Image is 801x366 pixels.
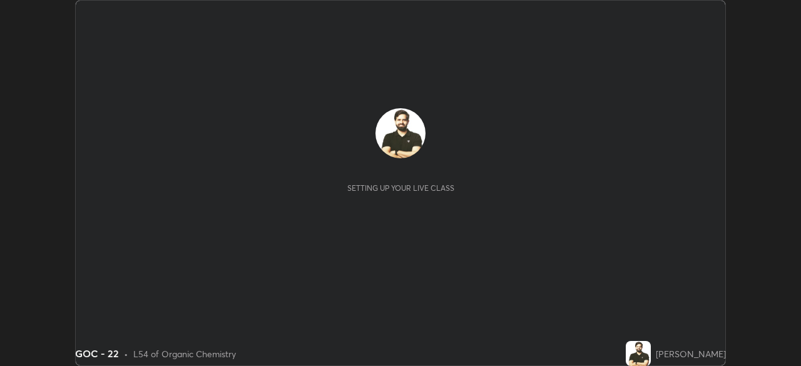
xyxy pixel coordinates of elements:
[375,108,426,158] img: 8a736da7029a46d5a3d3110f4503149f.jpg
[75,346,119,361] div: GOC - 22
[626,341,651,366] img: 8a736da7029a46d5a3d3110f4503149f.jpg
[133,347,236,360] div: L54 of Organic Chemistry
[656,347,726,360] div: [PERSON_NAME]
[124,347,128,360] div: •
[347,183,454,193] div: Setting up your live class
